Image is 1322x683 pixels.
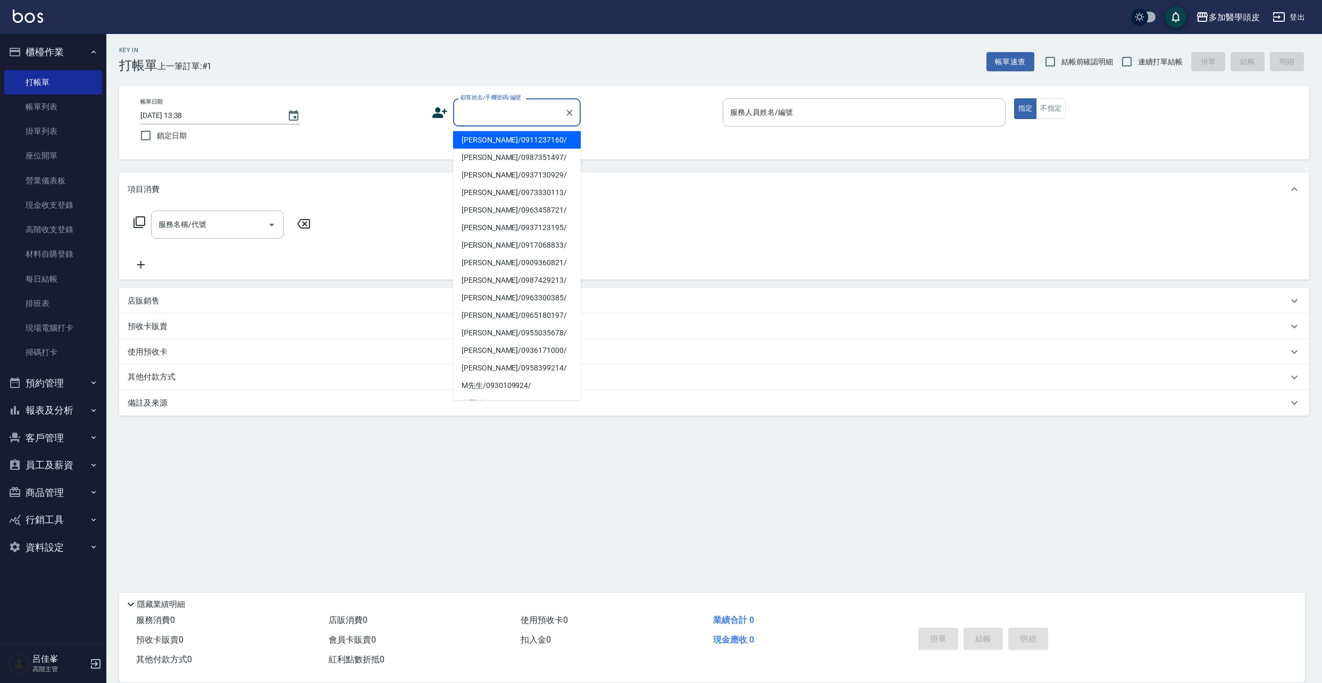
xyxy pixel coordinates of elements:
li: [PERSON_NAME]/0937123195/ [453,219,581,237]
p: 其他付款方式 [128,372,181,383]
li: [PERSON_NAME]/0917068833/ [453,237,581,254]
span: 其他付款方式 0 [136,654,192,664]
a: 高階收支登錄 [4,217,102,242]
div: 備註及來源 [119,390,1309,416]
div: 項目消費 [119,172,1309,206]
a: 現金收支登錄 [4,193,102,217]
button: Open [263,216,280,233]
button: 報表及分析 [4,397,102,424]
li: [PERSON_NAME]/0987351497/ [453,149,581,166]
button: 登出 [1268,7,1309,27]
span: 服務消費 0 [136,615,175,625]
div: 多加醫學頭皮 [1209,11,1260,24]
a: 掃碼打卡 [4,340,102,365]
button: 櫃檯作業 [4,38,102,66]
input: YYYY/MM/DD hh:mm [140,107,277,124]
li: [PERSON_NAME]/0911237160/ [453,131,581,149]
div: 預收卡販賣 [119,314,1309,339]
li: [PERSON_NAME]/0965180197/ [453,307,581,324]
button: 多加醫學頭皮 [1192,6,1264,28]
li: [PERSON_NAME]/0973330113/ [453,184,581,201]
li: [PERSON_NAME]/0955035678/ [453,324,581,342]
h5: 呂佳峯 [32,654,87,664]
a: 座位開單 [4,144,102,168]
button: Choose date, selected date is 2025-09-13 [281,103,306,129]
p: 店販銷售 [128,296,160,307]
div: 其他付款方式 [119,365,1309,390]
p: 項目消費 [128,184,160,195]
a: 打帳單 [4,70,102,95]
li: [PERSON_NAME]/0937130929/ [453,166,581,184]
span: 紅利點數折抵 0 [329,654,384,664]
div: 店販銷售 [119,288,1309,314]
p: 備註及來源 [128,398,168,409]
button: 行銷工具 [4,506,102,534]
span: 扣入金 0 [521,635,551,645]
a: 每日結帳 [4,267,102,291]
span: 鎖定日期 [157,130,187,141]
p: 預收卡販賣 [128,321,168,332]
li: [PERSON_NAME]/0963458721/ [453,201,581,219]
p: 高階主管 [32,664,87,674]
h3: 打帳單 [119,58,157,73]
button: save [1165,6,1186,28]
a: 現場電腦打卡 [4,316,102,340]
li: [PERSON_NAME]/0963300385/ [453,289,581,307]
a: 排班表 [4,291,102,316]
a: 掛單列表 [4,119,102,144]
div: 使用預收卡 [119,339,1309,365]
img: Logo [13,10,43,23]
span: 上一筆訂單:#1 [157,60,212,73]
label: 顧客姓名/手機號碼/編號 [461,94,521,102]
span: 業績合計 0 [713,615,754,625]
span: 連續打單結帳 [1138,56,1183,68]
li: 穆阿姨/0918082906/ [453,394,581,412]
label: 帳單日期 [140,98,163,106]
button: 預約管理 [4,369,102,397]
span: 結帳前確認明細 [1061,56,1114,68]
span: 使用預收卡 0 [521,615,568,625]
button: 客戶管理 [4,424,102,452]
button: 指定 [1014,98,1037,119]
a: 材料自購登錄 [4,242,102,266]
button: 商品管理 [4,479,102,507]
li: [PERSON_NAME]/0936171000/ [453,342,581,359]
p: 隱藏業績明細 [137,599,185,610]
span: 預收卡販賣 0 [136,635,183,645]
button: 不指定 [1036,98,1066,119]
span: 店販消費 0 [329,615,367,625]
h2: Key In [119,47,157,54]
li: [PERSON_NAME]/0909360821/ [453,254,581,272]
p: 使用預收卡 [128,347,168,358]
span: 現金應收 0 [713,635,754,645]
img: Person [9,653,30,674]
button: 員工及薪資 [4,451,102,479]
button: Clear [562,105,577,120]
button: 帳單速查 [986,52,1034,72]
li: [PERSON_NAME]/0987429213/ [453,272,581,289]
a: 營業儀表板 [4,168,102,193]
span: 會員卡販賣 0 [329,635,376,645]
button: 資料設定 [4,534,102,561]
li: [PERSON_NAME]/0958399214/ [453,359,581,377]
li: M先生/0930109924/ [453,377,581,394]
a: 帳單列表 [4,95,102,119]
